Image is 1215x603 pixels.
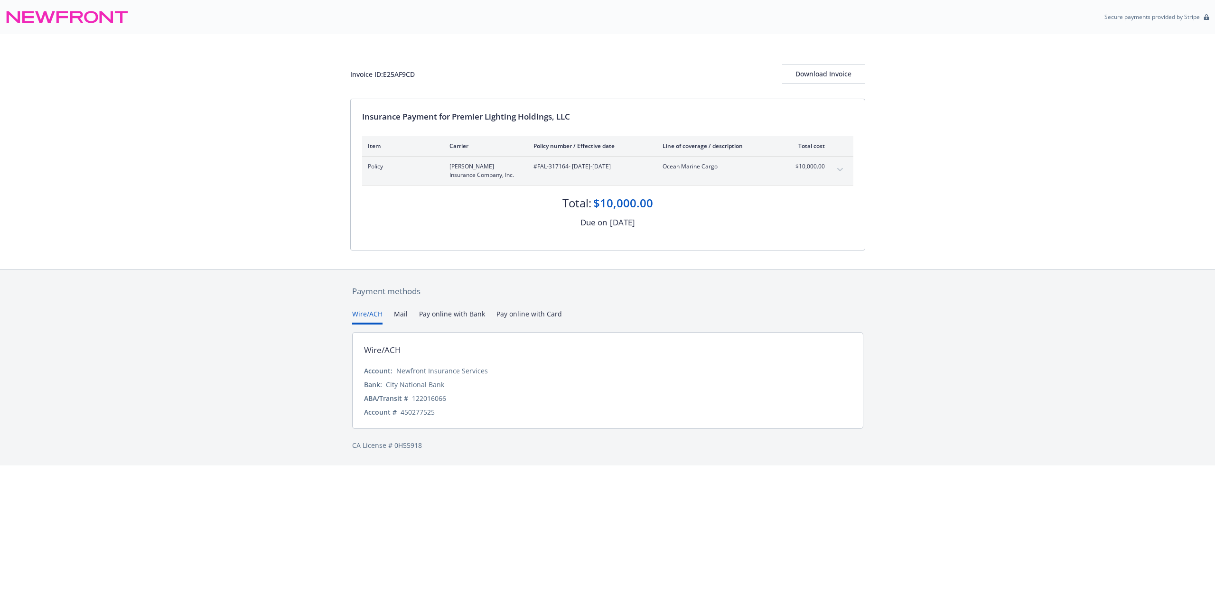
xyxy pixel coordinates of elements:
div: [DATE] [610,216,635,229]
span: Ocean Marine Cargo [663,162,774,171]
div: 122016066 [412,393,446,403]
button: Download Invoice [782,65,865,83]
span: [PERSON_NAME] Insurance Company, Inc. [449,162,518,179]
div: Carrier [449,142,518,150]
div: Payment methods [352,285,863,297]
div: Item [368,142,434,150]
span: #FAL-317164 - [DATE]-[DATE] [533,162,647,171]
div: Due on [580,216,607,229]
div: Line of coverage / description [663,142,774,150]
div: City National Bank [386,380,444,390]
div: 450277525 [401,407,435,417]
span: $10,000.00 [789,162,825,171]
button: Wire/ACH [352,309,383,325]
div: Total cost [789,142,825,150]
div: Account # [364,407,397,417]
button: Pay online with Card [496,309,562,325]
p: Secure payments provided by Stripe [1104,13,1200,21]
button: Pay online with Bank [419,309,485,325]
div: Account: [364,366,393,376]
div: Policy[PERSON_NAME] Insurance Company, Inc.#FAL-317164- [DATE]-[DATE]Ocean Marine Cargo$10,000.00... [362,157,853,185]
button: Mail [394,309,408,325]
div: CA License # 0H55918 [352,440,863,450]
div: Total: [562,195,591,211]
div: $10,000.00 [593,195,653,211]
span: Policy [368,162,434,171]
div: ABA/Transit # [364,393,408,403]
div: Newfront Insurance Services [396,366,488,376]
div: Insurance Payment for Premier Lighting Holdings, LLC [362,111,853,123]
button: expand content [832,162,848,177]
div: Policy number / Effective date [533,142,647,150]
div: Invoice ID: E25AF9CD [350,69,415,79]
div: Wire/ACH [364,344,401,356]
div: Bank: [364,380,382,390]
